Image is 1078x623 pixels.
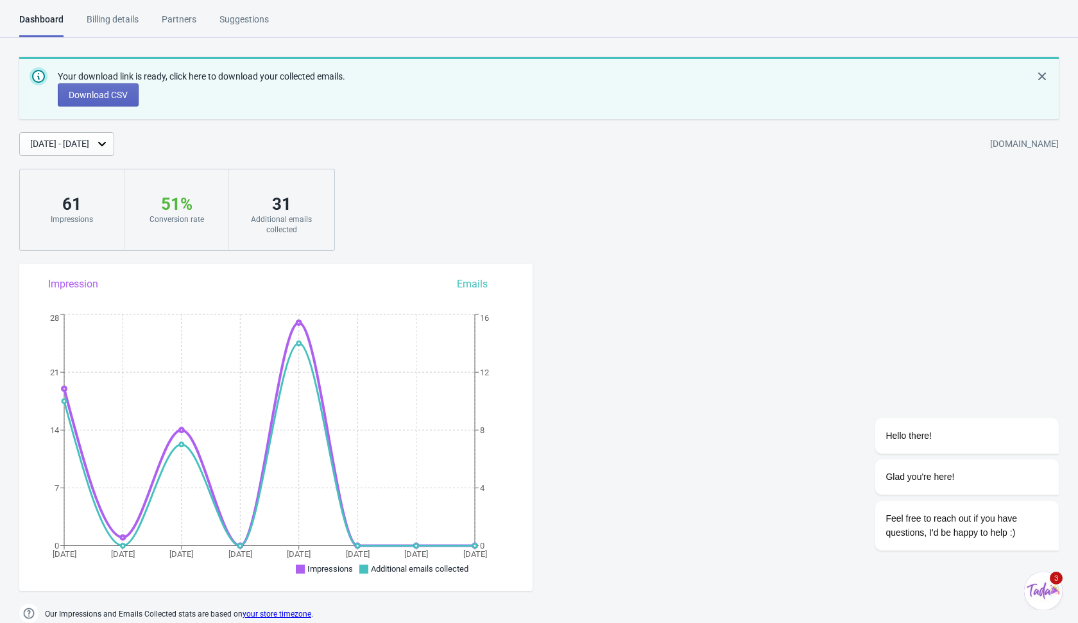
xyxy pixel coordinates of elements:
[111,549,135,559] tspan: [DATE]
[58,83,139,107] button: Download CSV
[480,541,484,550] tspan: 0
[243,610,311,619] a: your store timezone
[307,564,353,574] span: Impressions
[87,13,139,35] div: Billing details
[228,549,252,559] tspan: [DATE]
[30,137,89,151] div: [DATE] - [DATE]
[404,549,428,559] tspan: [DATE]
[463,549,487,559] tspan: [DATE]
[242,214,321,235] div: Additional emails collected
[58,70,345,83] p: Your download link is ready, click here to download your collected emails.
[50,368,59,377] tspan: 21
[55,541,59,550] tspan: 0
[1031,65,1054,88] button: Dismiss notification
[19,13,64,37] div: Dashboard
[137,194,216,214] div: 51 %
[137,214,216,225] div: Conversion rate
[242,194,321,214] div: 31
[69,90,128,100] span: Download CSV
[480,313,489,323] tspan: 16
[834,303,1065,565] iframe: chat widget
[990,133,1059,156] div: [DOMAIN_NAME]
[162,13,196,35] div: Partners
[287,549,311,559] tspan: [DATE]
[33,214,111,225] div: Impressions
[1024,572,1065,610] iframe: chat widget
[219,13,269,35] div: Suggestions
[55,483,59,493] tspan: 7
[33,194,111,214] div: 61
[480,483,485,493] tspan: 4
[19,604,38,623] img: help.png
[480,425,484,435] tspan: 8
[50,313,59,323] tspan: 28
[169,549,193,559] tspan: [DATE]
[371,564,468,574] span: Additional emails collected
[50,425,60,435] tspan: 14
[480,368,489,377] tspan: 12
[346,549,370,559] tspan: [DATE]
[53,549,76,559] tspan: [DATE]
